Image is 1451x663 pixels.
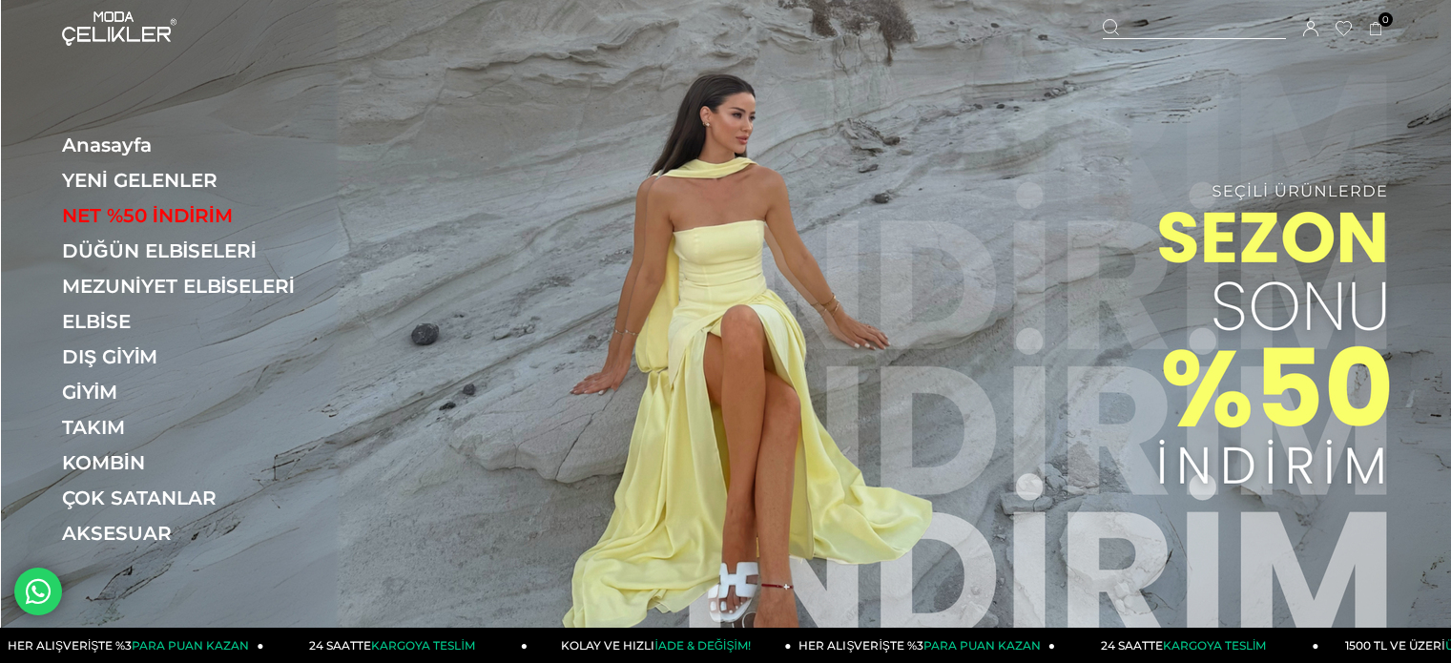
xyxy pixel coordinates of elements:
a: 24 SAATTEKARGOYA TESLİM [264,628,529,663]
a: DIŞ GİYİM [62,345,324,368]
span: PARA PUAN KAZAN [923,638,1041,653]
img: logo [62,11,176,46]
a: DÜĞÜN ELBİSELERİ [62,239,324,262]
a: 0 [1369,22,1383,36]
a: ÇOK SATANLAR [62,487,324,509]
a: TAKIM [62,416,324,439]
a: HER ALIŞVERİŞTE %3PARA PUAN KAZAN [792,628,1056,663]
span: İADE & DEĞİŞİM! [654,638,750,653]
span: KARGOYA TESLİM [1163,638,1266,653]
a: 24 SAATTEKARGOYA TESLİM [1055,628,1319,663]
a: KOLAY VE HIZLIİADE & DEĞİŞİM! [528,628,792,663]
span: PARA PUAN KAZAN [132,638,249,653]
a: MEZUNİYET ELBİSELERİ [62,275,324,298]
a: YENİ GELENLER [62,169,324,192]
a: KOMBİN [62,451,324,474]
a: Anasayfa [62,134,324,156]
a: NET %50 İNDİRİM [62,204,324,227]
a: ELBİSE [62,310,324,333]
span: KARGOYA TESLİM [371,638,474,653]
a: GİYİM [62,381,324,404]
a: AKSESUAR [62,522,324,545]
span: 0 [1378,12,1393,27]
